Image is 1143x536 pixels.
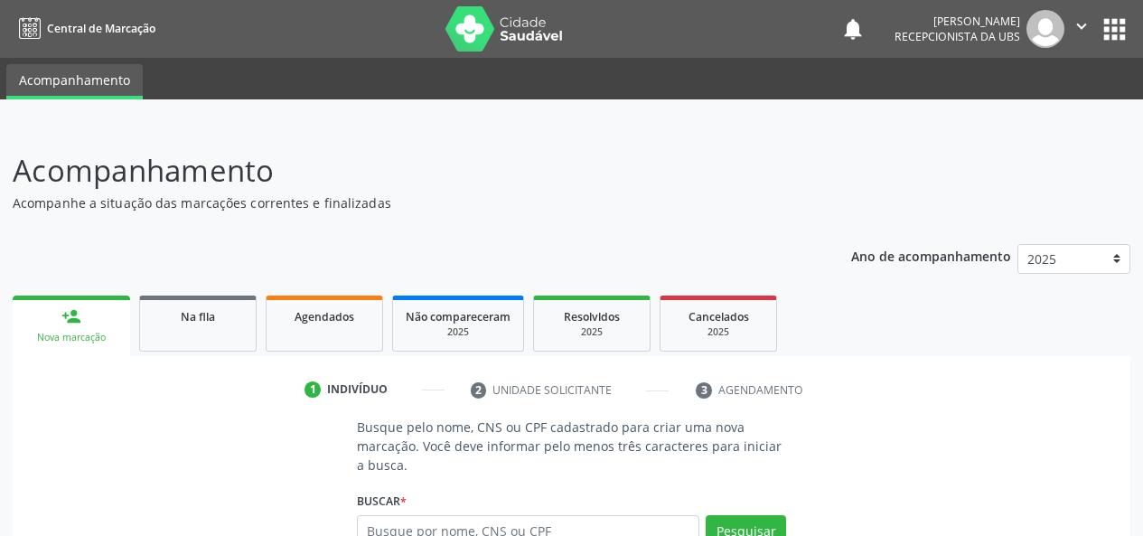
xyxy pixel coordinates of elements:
span: Cancelados [689,309,749,324]
label: Buscar [357,487,407,515]
div: [PERSON_NAME] [895,14,1020,29]
button: notifications [840,16,866,42]
div: 2025 [673,325,764,339]
div: 1 [304,381,321,398]
p: Ano de acompanhamento [851,244,1011,267]
div: Indivíduo [327,381,388,398]
button:  [1064,10,1099,48]
div: person_add [61,306,81,326]
p: Acompanhe a situação das marcações correntes e finalizadas [13,193,795,212]
span: Agendados [295,309,354,324]
a: Acompanhamento [6,64,143,99]
div: 2025 [406,325,511,339]
span: Não compareceram [406,309,511,324]
p: Busque pelo nome, CNS ou CPF cadastrado para criar uma nova marcação. Você deve informar pelo men... [357,418,787,475]
a: Central de Marcação [13,14,155,43]
span: Resolvidos [564,309,620,324]
div: Nova marcação [25,331,117,344]
p: Acompanhamento [13,148,795,193]
img: img [1026,10,1064,48]
span: Na fila [181,309,215,324]
span: Recepcionista da UBS [895,29,1020,44]
button: apps [1099,14,1130,45]
div: 2025 [547,325,637,339]
span: Central de Marcação [47,21,155,36]
i:  [1072,16,1091,36]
